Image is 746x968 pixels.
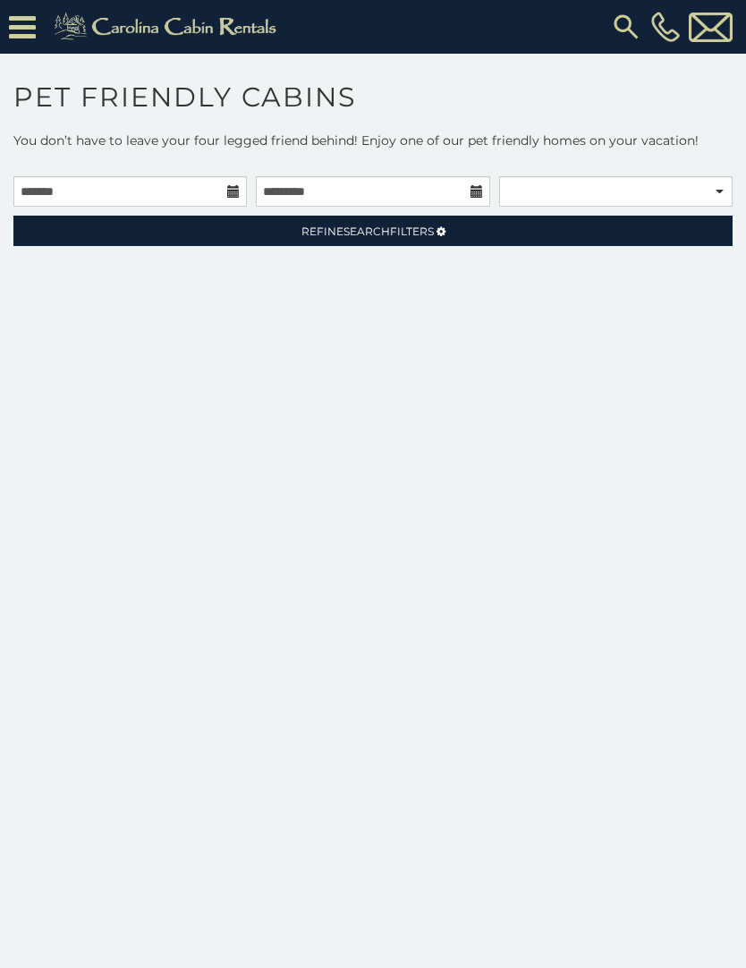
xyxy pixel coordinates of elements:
span: Search [343,225,390,238]
a: RefineSearchFilters [13,216,733,246]
img: search-regular.svg [610,11,642,43]
span: Refine Filters [301,225,434,238]
a: [PHONE_NUMBER] [647,12,684,42]
img: Khaki-logo.png [45,9,292,45]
